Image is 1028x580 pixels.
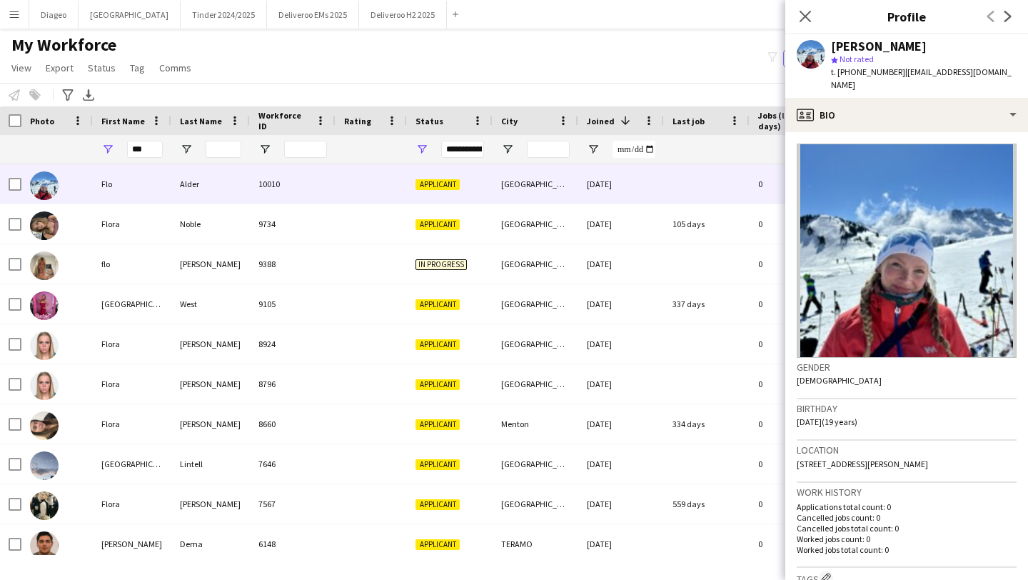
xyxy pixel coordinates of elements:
[578,364,664,404] div: [DATE]
[250,444,336,484] div: 7646
[797,544,1017,555] p: Worked jobs total count: 0
[840,54,874,64] span: Not rated
[493,364,578,404] div: [GEOGRAPHIC_DATA]
[101,143,114,156] button: Open Filter Menu
[415,459,460,470] span: Applicant
[415,219,460,230] span: Applicant
[250,524,336,564] div: 6148
[664,484,750,524] div: 559 days
[493,524,578,564] div: TERAMO
[80,86,97,104] app-action-btn: Export XLSX
[171,324,250,364] div: [PERSON_NAME]
[493,484,578,524] div: [GEOGRAPHIC_DATA]
[93,444,171,484] div: [GEOGRAPHIC_DATA]
[250,284,336,324] div: 9105
[613,141,655,158] input: Joined Filter Input
[578,244,664,284] div: [DATE]
[6,59,37,77] a: View
[93,204,171,244] div: Flora
[30,211,59,240] img: Flora Noble
[40,59,79,77] a: Export
[359,1,447,29] button: Deliveroo H2 2025
[578,164,664,204] div: [DATE]
[124,59,151,77] a: Tag
[180,116,222,126] span: Last Name
[493,404,578,444] div: Menton
[797,523,1017,534] p: Cancelled jobs total count: 0
[30,411,59,440] img: Flora Hilger
[415,143,428,156] button: Open Filter Menu
[664,284,750,324] div: 337 days
[171,524,250,564] div: Dema
[783,50,855,67] button: Everyone9,740
[284,141,327,158] input: Workforce ID Filter Input
[797,402,1017,415] h3: Birthday
[750,324,842,364] div: 0
[59,86,76,104] app-action-btn: Advanced filters
[93,324,171,364] div: Flora
[664,204,750,244] div: 105 days
[415,299,460,310] span: Applicant
[250,204,336,244] div: 9734
[30,491,59,520] img: Flora Houldsworth
[831,66,905,77] span: t. [PHONE_NUMBER]
[171,444,250,484] div: Lintell
[578,444,664,484] div: [DATE]
[527,141,570,158] input: City Filter Input
[750,524,842,564] div: 0
[46,61,74,74] span: Export
[415,179,460,190] span: Applicant
[785,98,1028,132] div: Bio
[267,1,359,29] button: Deliveroo EMs 2025
[797,361,1017,374] h3: Gender
[750,284,842,324] div: 0
[578,284,664,324] div: [DATE]
[750,244,842,284] div: 0
[797,534,1017,544] p: Worked jobs count: 0
[171,484,250,524] div: [PERSON_NAME]
[29,1,79,29] button: Diageo
[30,291,59,320] img: Florence West
[672,116,705,126] span: Last job
[415,539,460,550] span: Applicant
[30,371,59,400] img: Flora Webb
[750,164,842,204] div: 0
[750,404,842,444] div: 0
[30,171,59,200] img: Flo Alder
[750,444,842,484] div: 0
[30,116,54,126] span: Photo
[797,375,882,386] span: [DEMOGRAPHIC_DATA]
[797,501,1017,512] p: Applications total count: 0
[831,66,1012,90] span: | [EMAIL_ADDRESS][DOMAIN_NAME]
[578,324,664,364] div: [DATE]
[127,141,163,158] input: First Name Filter Input
[750,204,842,244] div: 0
[501,143,514,156] button: Open Filter Menu
[93,364,171,404] div: Flora
[415,419,460,430] span: Applicant
[587,143,600,156] button: Open Filter Menu
[344,116,371,126] span: Rating
[415,339,460,350] span: Applicant
[797,486,1017,499] h3: Work history
[11,61,31,74] span: View
[415,379,460,390] span: Applicant
[664,404,750,444] div: 334 days
[101,116,145,126] span: First Name
[30,451,59,480] img: florence Lintell
[831,40,927,53] div: [PERSON_NAME]
[250,404,336,444] div: 8660
[171,404,250,444] div: [PERSON_NAME]
[82,59,121,77] a: Status
[93,284,171,324] div: [GEOGRAPHIC_DATA]
[493,244,578,284] div: [GEOGRAPHIC_DATA]
[750,484,842,524] div: 0
[30,531,59,560] img: Florjan Dema
[750,364,842,404] div: 0
[493,284,578,324] div: [GEOGRAPHIC_DATA]
[415,116,443,126] span: Status
[587,116,615,126] span: Joined
[493,444,578,484] div: [GEOGRAPHIC_DATA]
[130,61,145,74] span: Tag
[797,416,857,427] span: [DATE] (19 years)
